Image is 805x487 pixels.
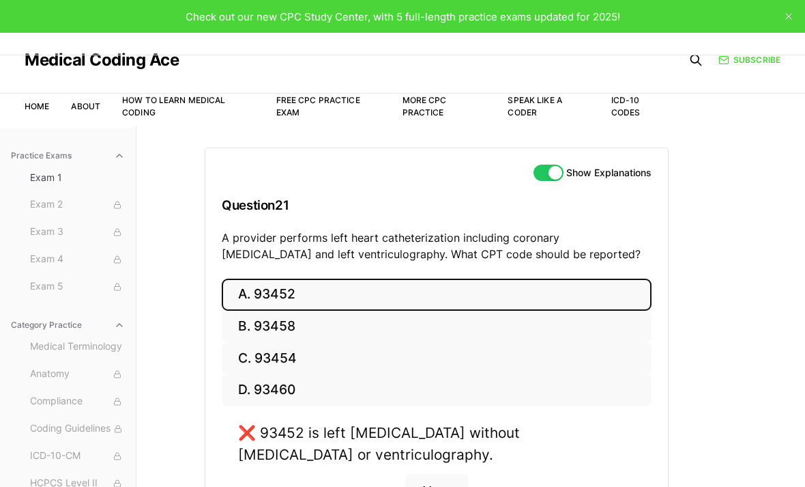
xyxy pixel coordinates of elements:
[611,95,641,117] a: ICD-10 Codes
[402,95,447,117] a: More CPC Practice
[30,449,125,464] span: ICD-10-CM
[122,95,225,117] a: How to Learn Medical Coding
[25,221,130,243] button: Exam 3
[25,101,49,111] a: Home
[718,54,780,66] a: Subscribe
[25,194,130,216] button: Exam 2
[222,342,652,374] button: C. 93454
[30,252,125,267] span: Exam 4
[579,420,805,487] iframe: portal-trigger
[30,279,125,294] span: Exam 5
[25,391,130,413] button: Compliance
[5,314,130,336] button: Category Practice
[25,276,130,298] button: Exam 5
[30,421,125,436] span: Coding Guidelines
[222,229,652,262] p: A provider performs left heart catheterization including coronary [MEDICAL_DATA] and left ventric...
[25,445,130,467] button: ICD-10-CM
[222,374,652,406] button: D. 93460
[25,336,130,358] button: Medical Terminology
[778,5,800,27] button: close
[25,167,130,189] button: Exam 1
[222,185,652,225] h3: Question 21
[25,249,130,270] button: Exam 4
[25,418,130,440] button: Coding Guidelines
[30,225,125,240] span: Exam 3
[30,197,125,212] span: Exam 2
[222,311,652,343] button: B. 93458
[30,367,125,382] span: Anatomy
[5,145,130,167] button: Practice Exams
[566,168,652,178] label: Show Explanations
[186,10,620,23] span: Check out our new CPC Study Center, with 5 full-length practice exams updated for 2025!
[30,171,125,184] span: Exam 1
[25,363,130,385] button: Anatomy
[508,95,561,117] a: Speak Like a Coder
[222,279,652,311] button: A. 93452
[25,52,179,68] a: Medical Coding Ace
[276,95,360,117] a: Free CPC Practice Exam
[238,422,635,464] div: ❌ 93452 is left [MEDICAL_DATA] without [MEDICAL_DATA] or ventriculography.
[71,101,100,111] a: About
[30,394,125,409] span: Compliance
[30,339,125,354] span: Medical Terminology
